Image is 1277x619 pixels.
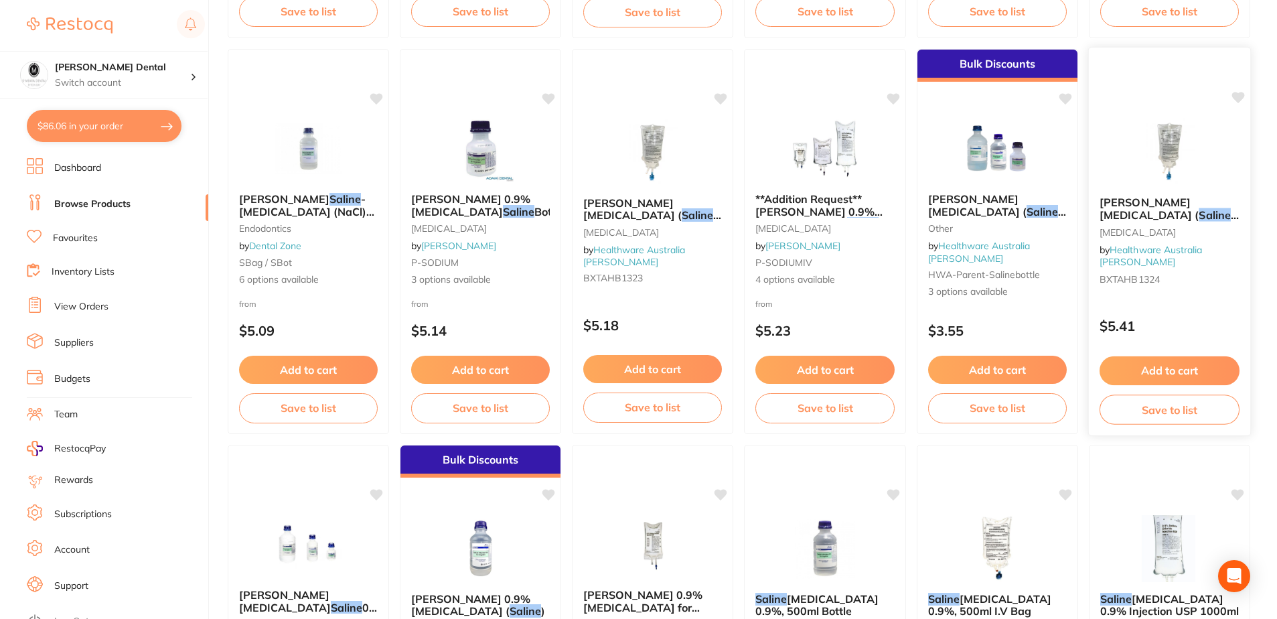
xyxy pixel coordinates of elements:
span: **Addition Request**[PERSON_NAME] 0.9% [MEDICAL_DATA] [755,192,883,230]
button: Save to list [1100,395,1240,425]
span: [MEDICAL_DATA] 0.9%, 500ml Bottle [755,592,879,618]
span: by [928,240,1030,264]
span: P-SODIUMIV [755,257,812,269]
img: Saline Sodium Chloride 0.9%, 500ml Bottle [781,515,869,582]
p: $5.09 [239,323,378,338]
small: [MEDICAL_DATA] [755,223,894,234]
span: by [583,244,685,268]
span: BXTAHB1323 [583,272,643,284]
button: Save to list [928,393,1067,423]
span: P-SODIUM [411,257,459,269]
b: Baxter Saline - Sodium Chloride (NaCl) 0.9% [239,193,378,218]
span: 3 options available [928,285,1067,299]
span: HWA-parent-salinebottle [928,269,1040,281]
span: from [239,299,256,309]
span: 4 options available [755,273,894,287]
button: Add to cart [411,356,550,384]
span: ) [541,604,545,618]
small: Endodontics [239,223,378,234]
em: Saline [510,604,541,618]
em: Saline [503,205,534,218]
a: [PERSON_NAME] [765,240,840,252]
a: Healthware Australia [PERSON_NAME] [583,244,685,268]
span: - [MEDICAL_DATA] (NaCl) 0.9% [239,192,374,230]
em: Saline [1199,208,1230,222]
button: Add to cart [1100,356,1240,385]
img: Restocq Logo [27,17,112,33]
span: [MEDICAL_DATA] 0.9% Injection USP 1000ml [1100,592,1239,618]
img: Baxter 0.9% Sodium Chloride Saline Bottles [437,115,524,182]
small: [MEDICAL_DATA] [411,223,550,234]
span: [PERSON_NAME] [MEDICAL_DATA] ( [928,192,1027,218]
a: Healthware Australia [PERSON_NAME] [928,240,1030,264]
a: Budgets [54,372,90,386]
small: [MEDICAL_DATA] [1100,226,1240,237]
button: Save to list [239,393,378,423]
img: Baxter 0.9% Sodium Chloride (Saline) [437,515,524,582]
b: Baxter Sodium Chloride (Saline) 0.9% Bottle [928,193,1067,218]
button: Add to cart [583,355,722,383]
b: Baxter 0.9% Sodium Chloride (Saline) [411,593,550,618]
p: $5.18 [583,318,722,333]
p: $5.14 [411,323,550,338]
h4: O'Meara Dental [55,61,190,74]
button: Add to cart [239,356,378,384]
a: Favourites [53,232,98,245]
a: Restocq Logo [27,10,112,41]
a: Team [54,408,78,421]
img: Saline Sodium Chloride 0.9%, 500ml I.V Bag [954,515,1041,582]
b: **Addition Request**Baxter 0.9% Sodium Chloride Saline IV Intravenous Bags [755,193,894,218]
a: RestocqPay [27,441,106,456]
div: Bulk Discounts [400,445,560,478]
em: Saline [1100,592,1132,606]
em: Saline [928,592,960,606]
b: Baxter 0.9% Sodium Chloride Saline Bottles [411,193,550,218]
div: Bulk Discounts [917,50,1077,82]
button: Save to list [411,393,550,423]
button: Add to cart [928,356,1067,384]
img: Saline Sodium Chloride 0.9% Injection USP 1000ml [1126,515,1213,582]
span: BXTAHB1324 [1100,273,1160,285]
small: other [928,223,1067,234]
a: View Orders [54,300,108,314]
span: [PERSON_NAME] 0.9% [MEDICAL_DATA] ( [411,592,530,618]
b: Saline Sodium Chloride 0.9%, 500ml I.V Bag [928,593,1067,618]
a: Dental Zone [249,240,301,252]
button: Add to cart [755,356,894,384]
span: by [411,240,496,252]
em: Saline [847,217,879,230]
img: Baxter Sodium Chloride (Saline) 0.9% For Irrigation Bag - 500ml [609,119,696,186]
img: Baxter Sodium Chloride (Saline) 0.9% Bottle [954,115,1041,182]
p: $3.55 [928,323,1067,338]
span: [PERSON_NAME] [239,192,329,206]
a: Account [54,543,90,557]
b: Baxter Sodium Chloride Saline 0.9% Bottle [239,589,378,614]
a: Suppliers [54,336,94,350]
a: [PERSON_NAME] [421,240,496,252]
a: Subscriptions [54,508,112,521]
a: Inventory Lists [52,265,115,279]
img: **Addition Request**Baxter 0.9% Sodium Chloride Saline IV Intravenous Bags [781,115,869,182]
a: Dashboard [54,161,101,175]
span: [MEDICAL_DATA] 0.9%, 500ml I.V Bag [928,592,1051,618]
b: Saline Sodium Chloride 0.9% Injection USP 1000ml [1100,593,1239,618]
span: RestocqPay [54,442,106,456]
span: 3 options available [411,273,550,287]
span: by [239,240,301,252]
span: 6 options available [239,273,378,287]
img: Baxter 0.9% Sodium Chloride for Irrigation [609,511,696,578]
a: Browse Products [54,198,131,211]
b: Saline Sodium Chloride 0.9%, 500ml Bottle [755,593,894,618]
span: [PERSON_NAME] 0.9% [MEDICAL_DATA] [411,192,530,218]
button: $86.06 in your order [27,110,181,142]
span: by [1100,244,1203,269]
em: Saline [329,192,361,206]
p: $5.41 [1100,318,1240,334]
b: Baxter Sodium Chloride (Saline) 0.9% For Irrigation Bag - 500ml [583,197,722,222]
span: from [755,299,773,309]
span: Bottles [534,205,570,218]
small: [MEDICAL_DATA] [583,227,722,238]
em: Saline [1027,205,1058,218]
a: Support [54,579,88,593]
img: Baxter Sodium Chloride Saline 0.9% Bottle [265,511,352,578]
